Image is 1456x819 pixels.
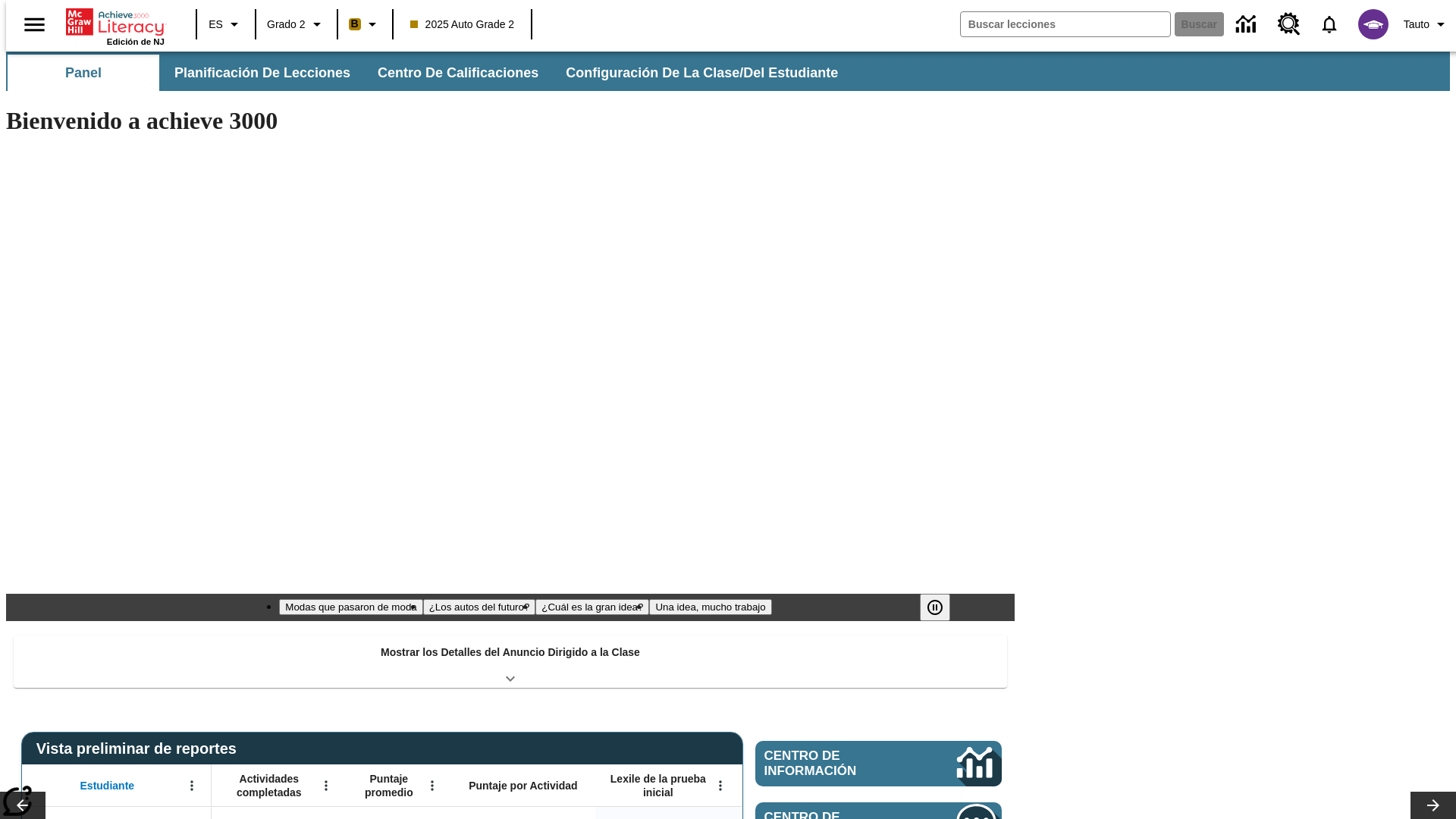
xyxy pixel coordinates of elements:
button: Panel [8,55,159,91]
div: Mostrar los Detalles del Anuncio Dirigido a la Clase [14,635,1007,688]
span: Grado 2 [267,17,306,33]
button: Diapositiva 3 ¿Cuál es la gran idea? [535,599,649,615]
span: Lexile de la prueba inicial [603,772,714,799]
p: Mostrar los Detalles del Anuncio Dirigido a la Clase [381,645,640,661]
button: Abrir menú [180,774,203,797]
img: avatar image [1358,9,1389,39]
span: Puntaje promedio [353,772,425,799]
div: Pausar [920,594,965,621]
button: Configuración de la clase/del estudiante [554,55,850,91]
div: Portada [66,5,165,46]
button: Abrir menú [421,774,444,797]
a: Portada [66,7,165,37]
span: Centro de información [764,748,906,779]
div: Subbarra de navegación [6,52,1450,91]
span: ES [209,17,223,33]
button: Boost El color de la clase es anaranjado claro. Cambiar el color de la clase. [343,11,388,38]
button: Pausar [920,594,950,621]
button: Abrir menú [709,774,732,797]
button: Abrir el menú lateral [12,2,57,47]
a: Centro de información [1227,4,1269,45]
span: Vista preliminar de reportes [36,740,244,758]
a: Centro de información [755,741,1002,786]
span: Actividades completadas [219,772,319,799]
button: Lenguaje: ES, Selecciona un idioma [202,11,250,38]
button: Carrusel de lecciones, seguir [1410,792,1456,819]
button: Abrir menú [315,774,337,797]
button: Escoja un nuevo avatar [1349,5,1398,44]
button: Planificación de lecciones [162,55,362,91]
button: Diapositiva 1 Modas que pasaron de moda [279,599,422,615]
button: Centro de calificaciones [366,55,551,91]
a: Centro de recursos, Se abrirá en una pestaña nueva. [1269,4,1310,45]
button: Perfil/Configuración [1398,11,1456,38]
button: Diapositiva 2 ¿Los autos del futuro? [423,599,536,615]
span: B [351,14,359,33]
button: Diapositiva 4 Una idea, mucho trabajo [649,599,771,615]
button: Grado: Grado 2, Elige un grado [261,11,332,38]
div: Subbarra de navegación [6,55,852,91]
a: Notificaciones [1310,5,1349,44]
span: Puntaje por Actividad [469,779,577,792]
span: Edición de NJ [107,37,165,46]
h1: Bienvenido a achieve 3000 [6,107,1015,135]
span: Tauto [1404,17,1429,33]
input: Buscar campo [961,12,1170,36]
span: Estudiante [80,779,135,792]
span: 2025 Auto Grade 2 [410,17,515,33]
